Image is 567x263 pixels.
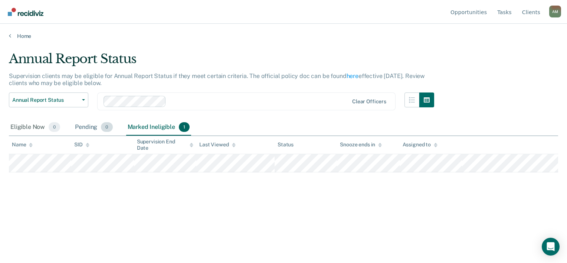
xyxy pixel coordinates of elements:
[9,72,425,87] p: Supervision clients may be eligible for Annual Report Status if they meet certain criteria. The o...
[9,119,62,136] div: Eligible Now0
[12,97,79,103] span: Annual Report Status
[101,122,112,132] span: 0
[542,238,560,256] div: Open Intercom Messenger
[352,98,386,105] div: Clear officers
[9,92,88,107] button: Annual Report Status
[549,6,561,17] button: Profile dropdown button
[137,139,193,151] div: Supervision End Date
[9,33,558,39] a: Home
[549,6,561,17] div: A M
[8,8,43,16] img: Recidiviz
[199,142,235,148] div: Last Viewed
[49,122,60,132] span: 0
[126,119,191,136] div: Marked Ineligible1
[347,72,358,79] a: here
[12,142,33,148] div: Name
[340,142,382,148] div: Snooze ends in
[278,142,294,148] div: Status
[179,122,190,132] span: 1
[9,51,434,72] div: Annual Report Status
[74,142,89,148] div: SID
[73,119,114,136] div: Pending0
[403,142,437,148] div: Assigned to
